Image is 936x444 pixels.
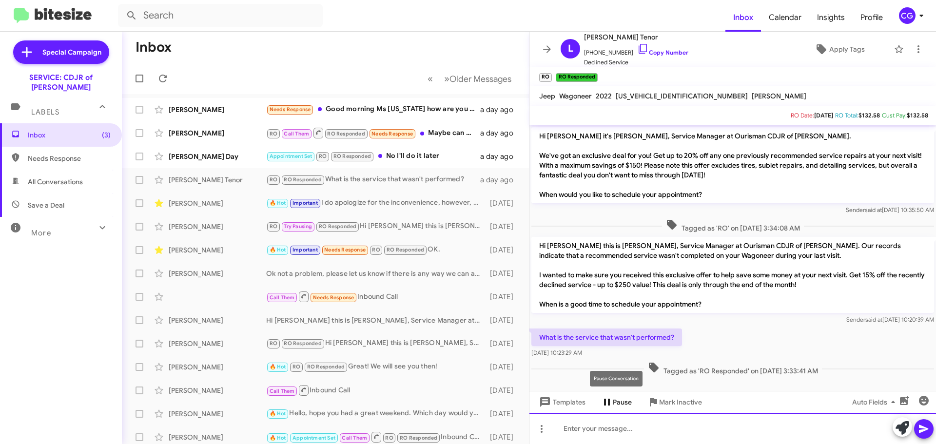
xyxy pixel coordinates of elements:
[761,3,809,32] a: Calendar
[31,229,51,237] span: More
[531,237,934,313] p: Hi [PERSON_NAME] this is [PERSON_NAME], Service Manager at Ourisman CDJR of [PERSON_NAME]. Our re...
[865,206,882,213] span: said at
[270,388,295,394] span: Call Them
[539,92,555,100] span: Jeep
[640,393,710,411] button: Mark Inactive
[584,43,688,58] span: [PHONE_NUMBER]
[865,316,882,323] span: said at
[266,431,485,443] div: Inbound Call
[284,223,312,230] span: Try Pausing
[266,315,485,325] div: Hi [PERSON_NAME] this is [PERSON_NAME], Service Manager at Ourisman CDJR of Bowie. Just wanted to...
[596,92,612,100] span: 2022
[31,108,59,116] span: Labels
[485,386,521,395] div: [DATE]
[829,40,865,58] span: Apply Tags
[556,73,597,82] small: RO Responded
[270,106,311,113] span: Needs Response
[422,69,517,89] nav: Page navigation example
[814,112,833,119] span: [DATE]
[385,435,393,441] span: RO
[284,176,321,183] span: RO Responded
[169,105,266,115] div: [PERSON_NAME]
[118,4,323,27] input: Search
[637,49,688,56] a: Copy Number
[485,409,521,419] div: [DATE]
[266,338,485,349] div: Hi [PERSON_NAME] this is [PERSON_NAME], Service Manager at Ourisman CDJR of Bowie. Just wanted to...
[270,410,286,417] span: 🔥 Hot
[846,316,934,323] span: Sender [DATE] 10:20:39 AM
[169,269,266,278] div: [PERSON_NAME]
[644,362,822,376] span: Tagged as 'RO Responded' on [DATE] 3:33:41 AM
[270,340,277,347] span: RO
[169,175,266,185] div: [PERSON_NAME] Tenor
[485,198,521,208] div: [DATE]
[28,177,83,187] span: All Conversations
[485,339,521,348] div: [DATE]
[266,244,485,255] div: OK.
[13,40,109,64] a: Special Campaign
[266,127,480,139] div: Maybe can we reschedule for the 20th
[169,409,266,419] div: [PERSON_NAME]
[480,175,521,185] div: a day ago
[292,435,335,441] span: Appointment Set
[662,219,804,233] span: Tagged as 'RO' on [DATE] 3:34:08 AM
[313,294,354,301] span: Needs Response
[846,206,934,213] span: Sender [DATE] 10:35:50 AM
[568,41,573,57] span: L
[539,73,552,82] small: RO
[270,435,286,441] span: 🔥 Hot
[266,197,485,209] div: I do apologize for the inconvenience, however, diagnostics would have to be dropped off m-f.
[270,294,295,301] span: Call Them
[319,223,356,230] span: RO Responded
[266,269,485,278] div: Ok not a problem, please let us know if there is any way we can assist
[752,92,806,100] span: [PERSON_NAME]
[169,222,266,232] div: [PERSON_NAME]
[270,247,286,253] span: 🔥 Hot
[266,221,485,232] div: Hi [PERSON_NAME] this is [PERSON_NAME], Service Manager at Ourisman CDJR of [PERSON_NAME]. Just w...
[266,104,480,115] div: Good morning Ms [US_STATE] how are you doing. This is [PERSON_NAME] I would like a quote on fluid...
[28,154,111,163] span: Needs Response
[422,69,439,89] button: Previous
[485,245,521,255] div: [DATE]
[136,39,172,55] h1: Inbox
[270,176,277,183] span: RO
[28,130,111,140] span: Inbox
[102,130,111,140] span: (3)
[559,92,592,100] span: Wagoneer
[725,3,761,32] a: Inbox
[266,290,485,303] div: Inbound Call
[858,112,880,119] span: $132.58
[485,222,521,232] div: [DATE]
[616,92,748,100] span: [US_VEHICLE_IDENTIFICATION_NUMBER]
[485,432,521,442] div: [DATE]
[449,74,511,84] span: Older Messages
[531,127,934,203] p: Hi [PERSON_NAME] it's [PERSON_NAME], Service Manager at Ourisman CDJR of [PERSON_NAME]. We've got...
[342,435,367,441] span: Call Them
[270,200,286,206] span: 🔥 Hot
[324,247,366,253] span: Needs Response
[593,393,640,411] button: Pause
[400,435,437,441] span: RO Responded
[292,200,318,206] span: Important
[853,3,891,32] span: Profile
[270,153,312,159] span: Appointment Set
[791,112,814,119] span: RO Date:
[270,223,277,230] span: RO
[531,328,682,346] p: What is the service that wasn't performed?
[584,58,688,67] span: Declined Service
[387,247,424,253] span: RO Responded
[266,408,485,419] div: Hello, hope you had a great weekend. Which day would you prefer in the afternoon?
[809,3,853,32] a: Insights
[590,371,643,386] div: Pause Conversation
[899,7,916,24] div: CG
[428,73,433,85] span: «
[284,340,321,347] span: RO Responded
[169,339,266,348] div: [PERSON_NAME]
[835,112,858,119] span: RO Total:
[292,247,318,253] span: Important
[169,315,266,325] div: [PERSON_NAME]
[480,128,521,138] div: a day ago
